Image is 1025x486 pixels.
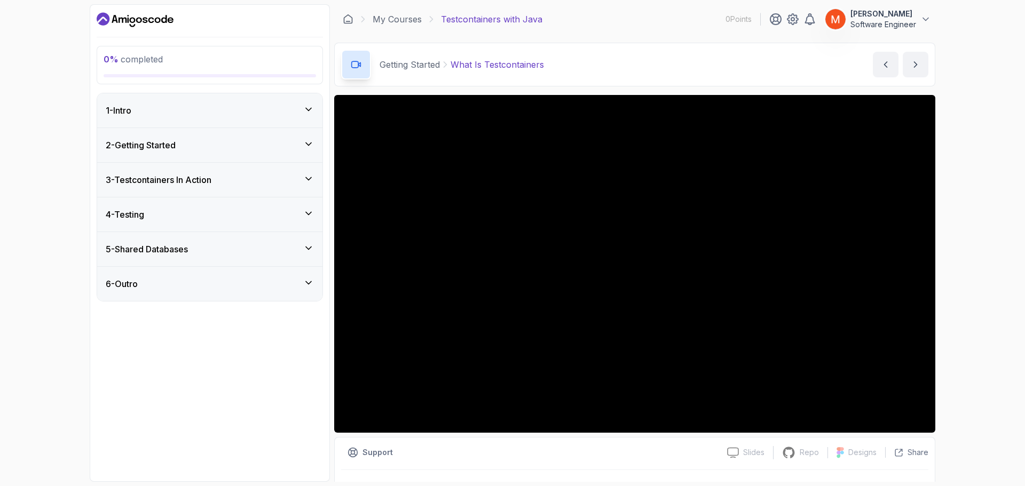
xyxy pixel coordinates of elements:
button: 2-Getting Started [97,128,322,162]
button: 3-Testcontainers In Action [97,163,322,197]
a: Dashboard [343,14,353,25]
p: Getting Started [380,58,440,71]
button: Share [885,447,928,458]
button: previous content [873,52,898,77]
p: Software Engineer [850,19,916,30]
h3: 2 - Getting Started [106,139,176,152]
h3: 1 - Intro [106,104,131,117]
p: Testcontainers with Java [441,13,542,26]
button: 4-Testing [97,197,322,232]
a: My Courses [373,13,422,26]
h3: 4 - Testing [106,208,144,221]
p: [PERSON_NAME] [850,9,916,19]
span: completed [104,54,163,65]
button: 1-Intro [97,93,322,128]
h3: 3 - Testcontainers In Action [106,173,211,186]
p: Designs [848,447,877,458]
p: 0 Points [726,14,752,25]
span: 0 % [104,54,119,65]
iframe: 1 - What is Testcontainers [334,95,935,433]
h3: 6 - Outro [106,277,138,290]
p: What Is Testcontainers [451,58,544,71]
p: Support [362,447,393,458]
button: Support button [341,444,399,461]
button: 5-Shared Databases [97,232,322,266]
p: Repo [800,447,819,458]
a: Dashboard [97,11,174,28]
img: user profile image [825,9,846,29]
p: Slides [743,447,764,458]
button: 6-Outro [97,267,322,301]
p: Share [908,447,928,458]
button: next content [903,52,928,77]
button: user profile image[PERSON_NAME]Software Engineer [825,9,931,30]
h3: 5 - Shared Databases [106,243,188,256]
